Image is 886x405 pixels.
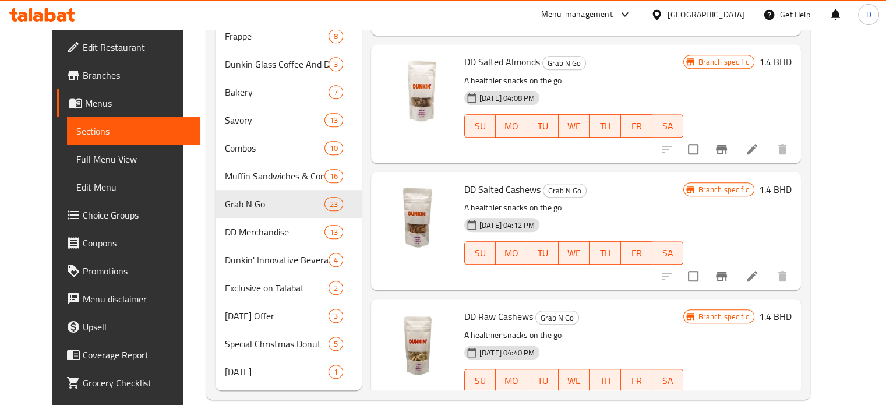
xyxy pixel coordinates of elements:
[693,184,753,195] span: Branch specific
[496,241,527,265] button: MO
[475,93,539,104] span: [DATE] 04:08 PM
[464,308,533,325] span: DD Raw Cashews
[83,40,191,54] span: Edit Restaurant
[225,197,324,211] span: Grab N Go
[470,245,492,262] span: SU
[57,201,200,229] a: Choice Groups
[626,245,648,262] span: FR
[225,309,329,323] div: Ramadan Offer
[324,113,343,127] div: items
[657,372,679,389] span: SA
[527,241,559,265] button: TU
[543,184,587,198] div: Grab N Go
[216,78,362,106] div: Bakery7
[216,106,362,134] div: Savory13
[652,114,684,138] button: SA
[768,262,796,290] button: delete
[708,262,736,290] button: Branch-specific-item
[57,229,200,257] a: Coupons
[225,113,324,127] span: Savory
[464,181,541,198] span: DD Salted Cashews
[329,253,343,267] div: items
[216,330,362,358] div: Special Christmas Donut5
[83,320,191,334] span: Upsell
[657,118,679,135] span: SA
[475,220,539,231] span: [DATE] 04:12 PM
[563,372,585,389] span: WE
[57,313,200,341] a: Upsell
[85,96,191,110] span: Menus
[657,245,679,262] span: SA
[475,347,539,358] span: [DATE] 04:40 PM
[532,372,554,389] span: TU
[464,241,496,265] button: SU
[652,241,684,265] button: SA
[594,245,616,262] span: TH
[329,281,343,295] div: items
[470,372,492,389] span: SU
[325,171,343,182] span: 16
[470,118,492,135] span: SU
[329,337,343,351] div: items
[225,253,329,267] span: Dunkin' Innovative Beverages
[590,241,621,265] button: TH
[536,311,578,325] span: Grab N Go
[225,29,329,43] span: Frappe
[216,134,362,162] div: Combos10
[225,169,324,183] div: Muffin Sandwiches & Combos
[216,218,362,246] div: DD Merchandise13
[83,292,191,306] span: Menu disclaimer
[626,118,648,135] span: FR
[67,117,200,145] a: Sections
[768,135,796,163] button: delete
[57,369,200,397] a: Grocery Checklist
[464,73,683,88] p: A healthier snacks on the go
[216,22,362,50] div: Frappe8
[594,118,616,135] span: TH
[329,309,343,323] div: items
[708,135,736,163] button: Branch-specific-item
[225,281,329,295] div: Exclusive on Talabat
[83,208,191,222] span: Choice Groups
[464,200,683,215] p: A healthier snacks on the go
[216,162,362,190] div: Muffin Sandwiches & Combos16
[216,50,362,78] div: Dunkin Glass Coffee And Drinks Frappes3
[464,328,683,343] p: A healthier snacks on the go
[324,169,343,183] div: items
[329,59,343,70] span: 3
[57,61,200,89] a: Branches
[626,372,648,389] span: FR
[325,115,343,126] span: 13
[693,57,753,68] span: Branch specific
[57,33,200,61] a: Edit Restaurant
[543,184,586,198] span: Grab N Go
[76,180,191,194] span: Edit Menu
[652,369,684,392] button: SA
[225,141,324,155] span: Combos
[559,114,590,138] button: WE
[329,29,343,43] div: items
[225,85,329,99] span: Bakery
[225,337,329,351] span: Special Christmas Donut
[759,181,792,198] h6: 1.4 BHD
[759,308,792,325] h6: 1.4 BHD
[681,137,705,161] span: Select to update
[225,365,329,379] span: [DATE]
[216,274,362,302] div: Exclusive on Talabat2
[500,245,523,262] span: MO
[329,311,343,322] span: 3
[535,311,579,325] div: Grab N Go
[866,8,871,21] span: D
[563,118,585,135] span: WE
[57,89,200,117] a: Menus
[57,341,200,369] a: Coverage Report
[500,372,523,389] span: MO
[464,53,540,71] span: DD Salted Almonds
[543,57,585,70] span: Grab N Go
[496,369,527,392] button: MO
